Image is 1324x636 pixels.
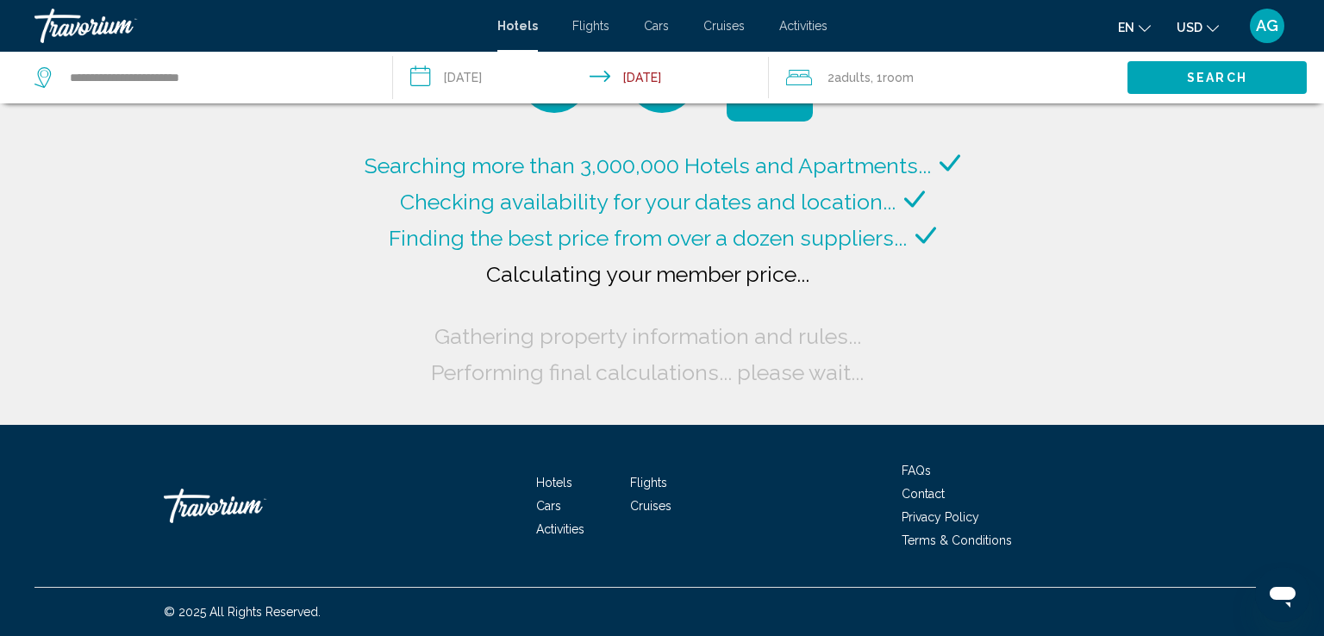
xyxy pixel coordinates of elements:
a: Activities [779,19,827,33]
a: Travorium [164,480,336,532]
span: Finding the best price from over a dozen suppliers... [389,225,907,251]
span: USD [1177,21,1202,34]
a: Cars [644,19,669,33]
a: Hotels [536,476,572,489]
span: Gathering property information and rules... [434,323,861,349]
a: Hotels [497,19,538,33]
a: FAQs [902,464,931,477]
span: Adults [834,71,871,84]
button: Change currency [1177,15,1219,40]
span: Calculating your member price... [486,261,809,287]
button: Check-in date: Oct 8, 2025 Check-out date: Oct 9, 2025 [393,52,769,103]
a: Travorium [34,9,480,43]
a: Terms & Conditions [902,533,1012,547]
span: en [1118,21,1134,34]
button: Search [1127,61,1307,93]
span: 2 [827,65,871,90]
span: , 1 [871,65,914,90]
span: Searching more than 3,000,000 Hotels and Apartments... [365,153,931,178]
button: User Menu [1245,8,1290,44]
span: Search [1187,72,1247,85]
a: Flights [630,476,667,489]
a: Contact [902,487,945,501]
button: Change language [1118,15,1151,40]
a: Activities [536,522,584,536]
a: Cruises [630,499,671,513]
span: Room [883,71,914,84]
iframe: Кнопка запуска окна обмена сообщениями [1255,567,1310,622]
a: Cars [536,499,561,513]
span: Checking availability for your dates and location... [400,189,896,215]
a: Flights [572,19,609,33]
span: © 2025 All Rights Reserved. [164,605,321,619]
span: AG [1256,17,1278,34]
a: Cruises [703,19,745,33]
span: Performing final calculations... please wait... [431,359,864,385]
a: Privacy Policy [902,510,979,524]
button: Travelers: 2 adults, 0 children [769,52,1127,103]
